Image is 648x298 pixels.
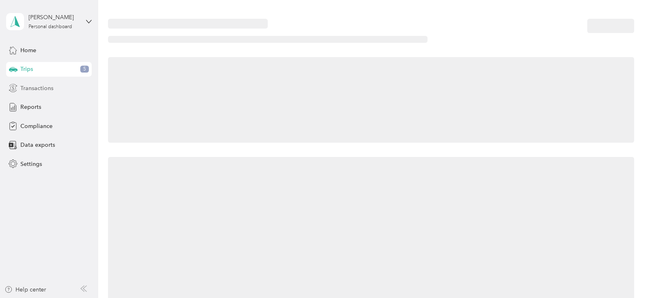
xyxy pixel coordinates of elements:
[20,84,53,93] span: Transactions
[29,24,72,29] div: Personal dashboard
[29,13,79,22] div: [PERSON_NAME]
[20,103,41,111] span: Reports
[20,122,53,130] span: Compliance
[4,285,46,294] button: Help center
[20,46,36,55] span: Home
[20,160,42,168] span: Settings
[20,65,33,73] span: Trips
[80,66,89,73] span: 5
[602,252,648,298] iframe: Everlance-gr Chat Button Frame
[20,141,55,149] span: Data exports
